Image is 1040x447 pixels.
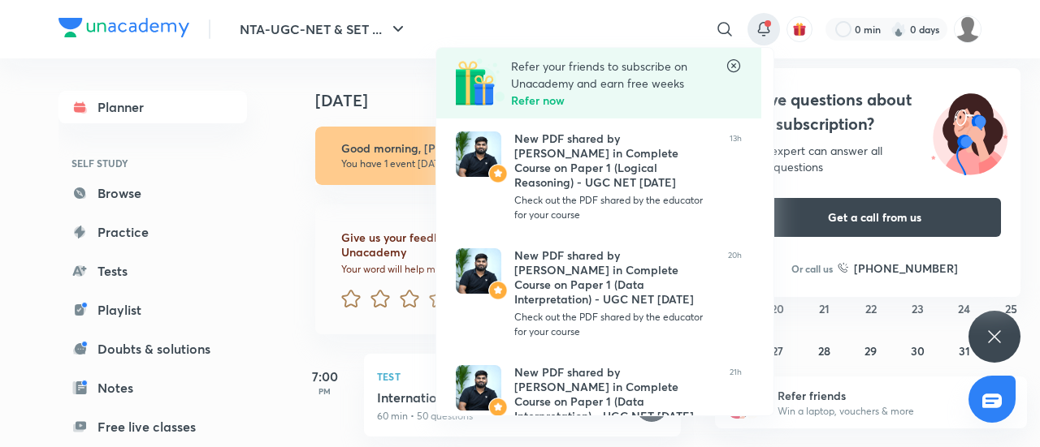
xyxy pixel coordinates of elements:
[436,118,761,235] a: AvatarAvatarNew PDF shared by [PERSON_NAME] in Complete Course on Paper 1 (Logical Reasoning) - U...
[488,281,508,300] img: Avatar
[514,248,715,307] div: New PDF shared by [PERSON_NAME] in Complete Course on Paper 1 (Data Interpretation) - UGC NET [DATE]
[514,193,717,222] div: Check out the PDF shared by the educator for your course
[730,131,742,222] span: 13h
[511,92,726,109] h6: Refer now
[488,398,508,417] img: Avatar
[514,365,717,423] div: New PDF shared by [PERSON_NAME] in Complete Course on Paper 1 (Data Interpretation) - UGC NET [DATE]
[728,248,742,339] span: 20h
[456,248,501,294] img: Avatar
[456,131,501,177] img: Avatar
[436,235,761,352] a: AvatarAvatarNew PDF shared by [PERSON_NAME] in Complete Course on Paper 1 (Data Interpretation) -...
[488,164,508,183] img: Avatar
[456,58,505,106] img: Referral
[456,365,501,410] img: Avatar
[514,131,717,190] div: New PDF shared by [PERSON_NAME] in Complete Course on Paper 1 (Logical Reasoning) - UGC NET [DATE]
[514,310,715,339] div: Check out the PDF shared by the educator for your course
[511,58,726,92] p: Refer your friends to subscribe on Unacademy and earn free weeks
